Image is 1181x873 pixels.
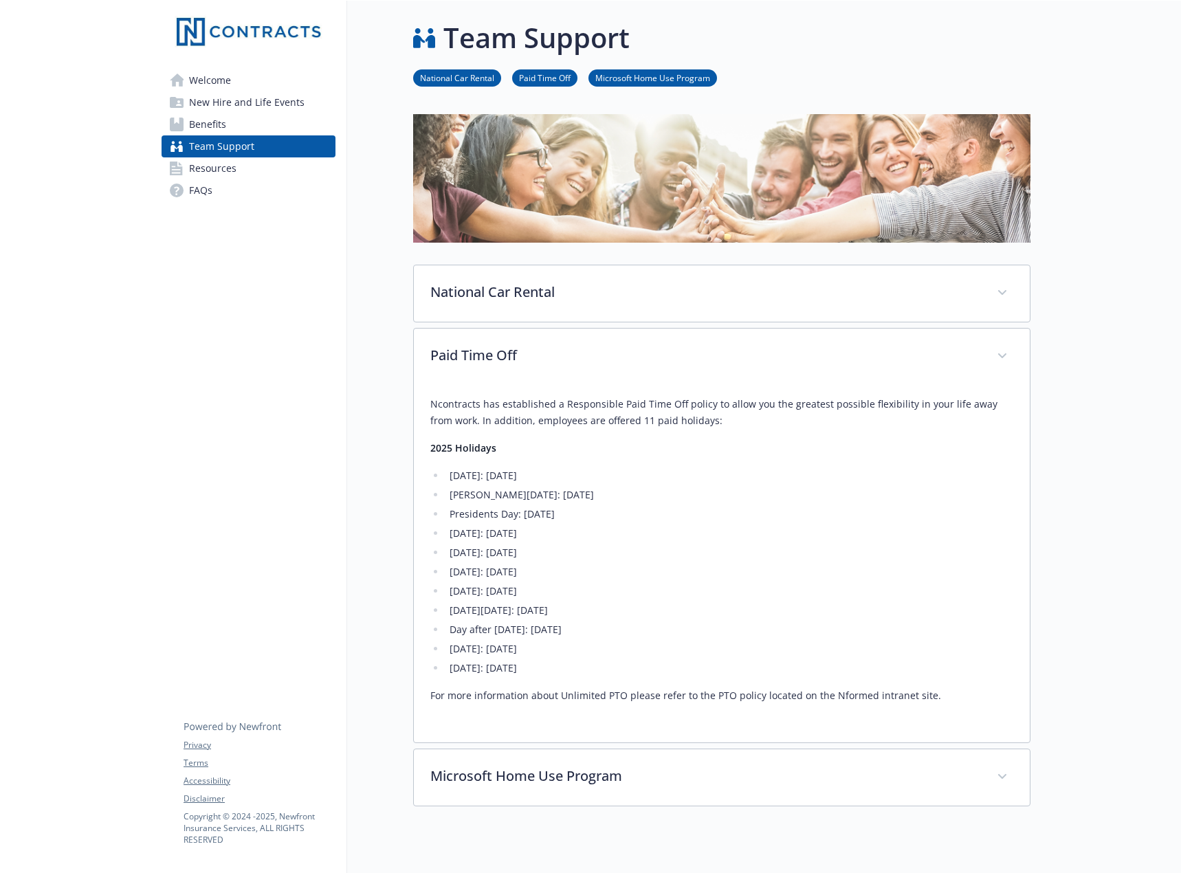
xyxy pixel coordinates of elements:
li: [PERSON_NAME][DATE]: [DATE] [445,487,1013,503]
div: Microsoft Home Use Program [414,749,1030,806]
a: Welcome [162,69,335,91]
p: National Car Rental [430,282,980,302]
a: Resources [162,157,335,179]
h1: Team Support [443,17,630,58]
p: Paid Time Off [430,345,980,366]
a: Terms [184,757,335,769]
li: [DATE][DATE]: [DATE] [445,602,1013,619]
div: Paid Time Off [414,385,1030,742]
span: FAQs [189,179,212,201]
strong: 2025 Holidays [430,441,496,454]
li: Presidents Day: [DATE] [445,506,1013,522]
a: Benefits [162,113,335,135]
p: Copyright © 2024 - 2025 , Newfront Insurance Services, ALL RIGHTS RESERVED [184,810,335,846]
span: New Hire and Life Events [189,91,305,113]
a: Team Support [162,135,335,157]
div: National Car Rental [414,265,1030,322]
a: Disclaimer [184,793,335,805]
span: Benefits [189,113,226,135]
a: National Car Rental [413,71,501,84]
a: Microsoft Home Use Program [588,71,717,84]
a: FAQs [162,179,335,201]
li: [DATE]: [DATE] [445,660,1013,676]
a: Paid Time Off [512,71,577,84]
li: Day after [DATE]: [DATE] [445,621,1013,638]
a: Privacy [184,739,335,751]
li: [DATE]: [DATE] [445,564,1013,580]
span: Team Support [189,135,254,157]
p: For more information about Unlimited PTO please refer to the PTO policy located on the Nformed in... [430,687,1013,704]
span: Welcome [189,69,231,91]
li: [DATE]: [DATE] [445,641,1013,657]
li: [DATE]: [DATE] [445,544,1013,561]
span: Resources [189,157,236,179]
li: [DATE]: [DATE] [445,583,1013,599]
img: team support page banner [413,114,1030,243]
a: New Hire and Life Events [162,91,335,113]
p: Ncontracts has established a Responsible Paid Time Off policy to allow you the greatest possible ... [430,396,1013,429]
div: Paid Time Off [414,329,1030,385]
a: Accessibility [184,775,335,787]
li: [DATE]: [DATE] [445,525,1013,542]
p: Microsoft Home Use Program [430,766,980,786]
li: [DATE]: [DATE] [445,467,1013,484]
